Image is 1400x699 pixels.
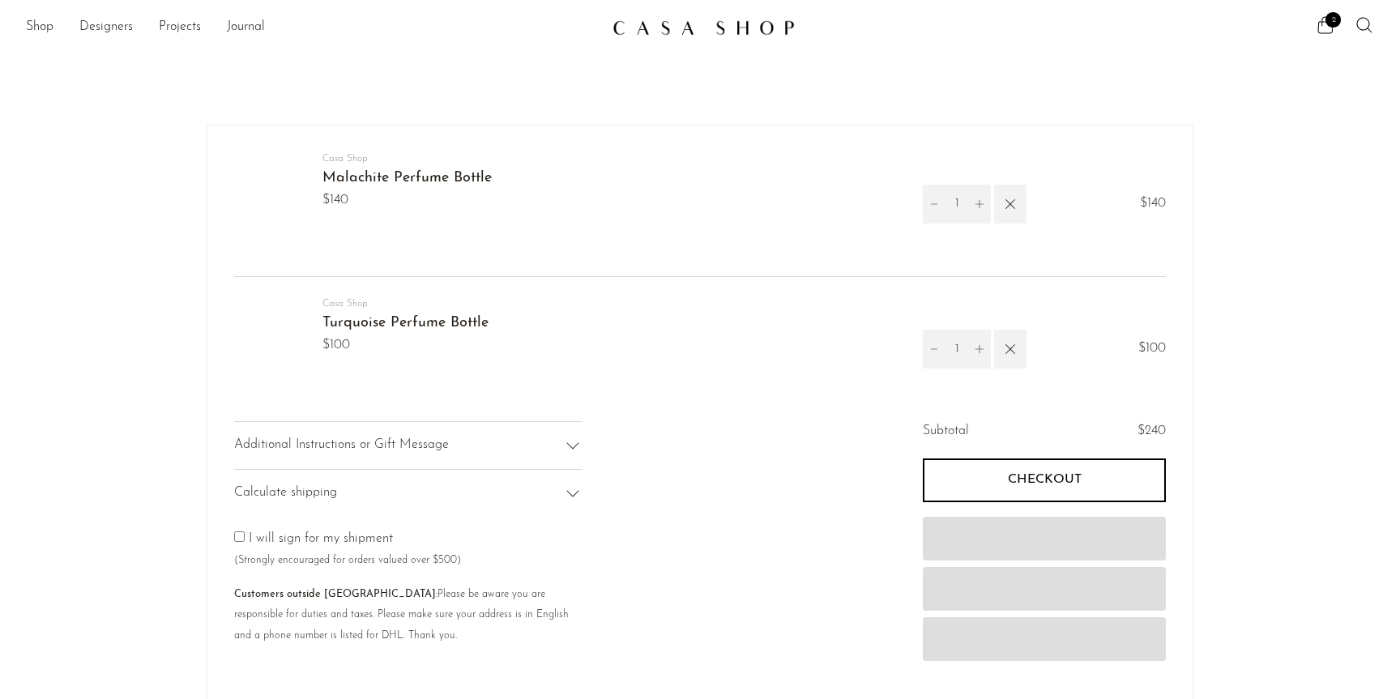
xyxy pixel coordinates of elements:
[923,458,1166,502] button: Checkout
[227,17,265,38] a: Journal
[322,335,489,356] span: $100
[26,17,53,38] a: Shop
[234,421,583,469] div: Additional Instructions or Gift Message
[923,330,945,369] button: Decrement
[234,469,583,517] div: Calculate shipping
[234,483,337,504] span: Calculate shipping
[26,14,600,41] nav: Desktop navigation
[923,185,945,224] button: Decrement
[322,190,492,211] span: $140
[923,421,969,442] span: Subtotal
[1325,12,1341,28] span: 2
[234,555,461,565] small: (Strongly encouraged for orders valued over $500)
[1140,194,1166,215] span: $140
[234,435,449,456] span: Additional Instructions or Gift Message
[234,532,461,566] label: I will sign for my shipment
[79,17,133,38] a: Designers
[322,154,368,164] a: Casa Shop
[945,330,968,369] input: Quantity
[1008,472,1082,488] span: Checkout
[322,316,489,330] a: Turquoise Perfume Bottle
[968,330,991,369] button: Increment
[322,299,368,309] a: Casa Shop
[1137,424,1166,437] span: $240
[26,14,600,41] ul: NEW HEADER MENU
[234,589,437,599] b: Customers outside [GEOGRAPHIC_DATA]:
[159,17,201,38] a: Projects
[945,185,968,224] input: Quantity
[1138,339,1166,360] span: $100
[234,589,569,641] small: Please be aware you are responsible for duties and taxes. Please make sure your address is in Eng...
[968,185,991,224] button: Increment
[322,171,492,185] a: Malachite Perfume Bottle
